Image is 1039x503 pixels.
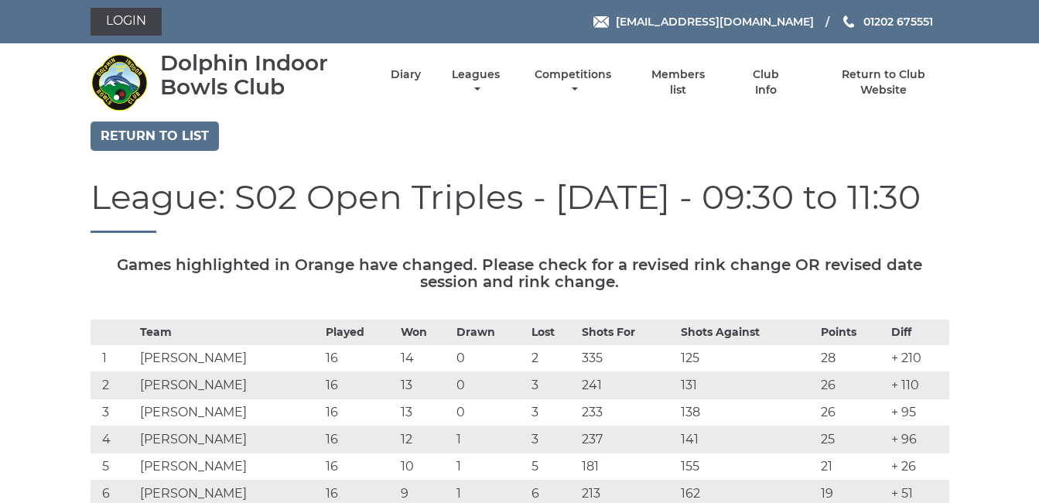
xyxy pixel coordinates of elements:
[578,399,677,426] td: 233
[616,15,814,29] span: [EMAIL_ADDRESS][DOMAIN_NAME]
[528,372,578,399] td: 3
[453,320,528,345] th: Drawn
[642,67,713,98] a: Members list
[136,320,322,345] th: Team
[817,453,887,481] td: 21
[677,345,817,372] td: 125
[578,345,677,372] td: 335
[322,320,397,345] th: Played
[578,426,677,453] td: 237
[136,372,322,399] td: [PERSON_NAME]
[528,345,578,372] td: 2
[887,320,948,345] th: Diff
[887,453,948,481] td: + 26
[136,453,322,481] td: [PERSON_NAME]
[817,426,887,453] td: 25
[91,399,137,426] td: 3
[91,121,219,151] a: Return to list
[887,426,948,453] td: + 96
[91,256,949,290] h5: Games highlighted in Orange have changed. Please check for a revised rink change OR revised date ...
[91,426,137,453] td: 4
[818,67,948,98] a: Return to Club Website
[677,453,817,481] td: 155
[578,320,677,345] th: Shots For
[887,399,948,426] td: + 95
[578,372,677,399] td: 241
[453,345,528,372] td: 0
[391,67,421,82] a: Diary
[322,426,397,453] td: 16
[887,345,948,372] td: + 210
[528,320,578,345] th: Lost
[843,15,854,28] img: Phone us
[817,320,887,345] th: Points
[136,399,322,426] td: [PERSON_NAME]
[448,67,504,98] a: Leagues
[578,453,677,481] td: 181
[453,453,528,481] td: 1
[593,13,814,30] a: Email [EMAIL_ADDRESS][DOMAIN_NAME]
[136,426,322,453] td: [PERSON_NAME]
[528,453,578,481] td: 5
[453,399,528,426] td: 0
[91,372,137,399] td: 2
[677,320,817,345] th: Shots Against
[531,67,616,98] a: Competitions
[397,372,452,399] td: 13
[91,8,162,36] a: Login
[136,345,322,372] td: [PERSON_NAME]
[91,345,137,372] td: 1
[677,426,817,453] td: 141
[91,178,949,233] h1: League: S02 Open Triples - [DATE] - 09:30 to 11:30
[841,13,933,30] a: Phone us 01202 675551
[397,399,452,426] td: 13
[397,426,452,453] td: 12
[741,67,791,98] a: Club Info
[677,399,817,426] td: 138
[91,453,137,481] td: 5
[887,372,948,399] td: + 110
[593,16,609,28] img: Email
[863,15,933,29] span: 01202 675551
[397,320,452,345] th: Won
[528,426,578,453] td: 3
[453,426,528,453] td: 1
[397,345,452,372] td: 14
[528,399,578,426] td: 3
[453,372,528,399] td: 0
[817,345,887,372] td: 28
[160,51,364,99] div: Dolphin Indoor Bowls Club
[322,345,397,372] td: 16
[322,372,397,399] td: 16
[91,53,149,111] img: Dolphin Indoor Bowls Club
[397,453,452,481] td: 10
[322,453,397,481] td: 16
[817,372,887,399] td: 26
[817,399,887,426] td: 26
[322,399,397,426] td: 16
[677,372,817,399] td: 131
